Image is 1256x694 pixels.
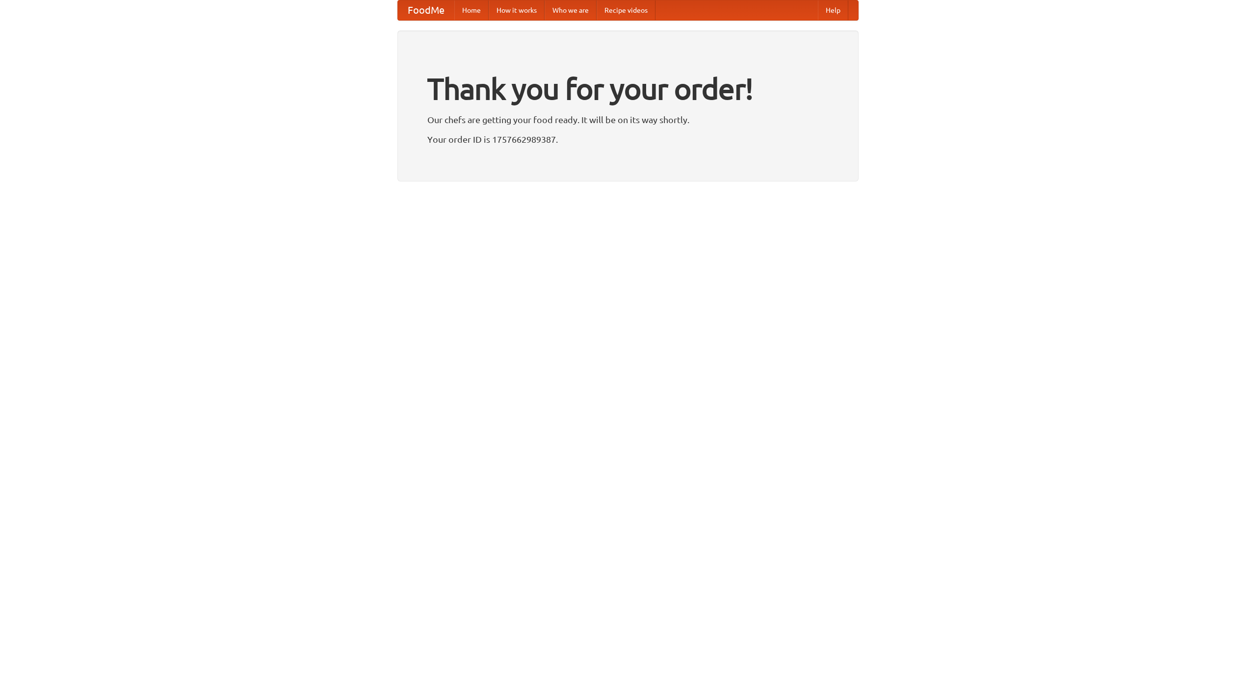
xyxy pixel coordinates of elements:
p: Your order ID is 1757662989387. [427,132,829,147]
h1: Thank you for your order! [427,65,829,112]
a: Who we are [545,0,597,20]
a: Help [818,0,848,20]
a: How it works [489,0,545,20]
p: Our chefs are getting your food ready. It will be on its way shortly. [427,112,829,127]
a: Recipe videos [597,0,655,20]
a: FoodMe [398,0,454,20]
a: Home [454,0,489,20]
